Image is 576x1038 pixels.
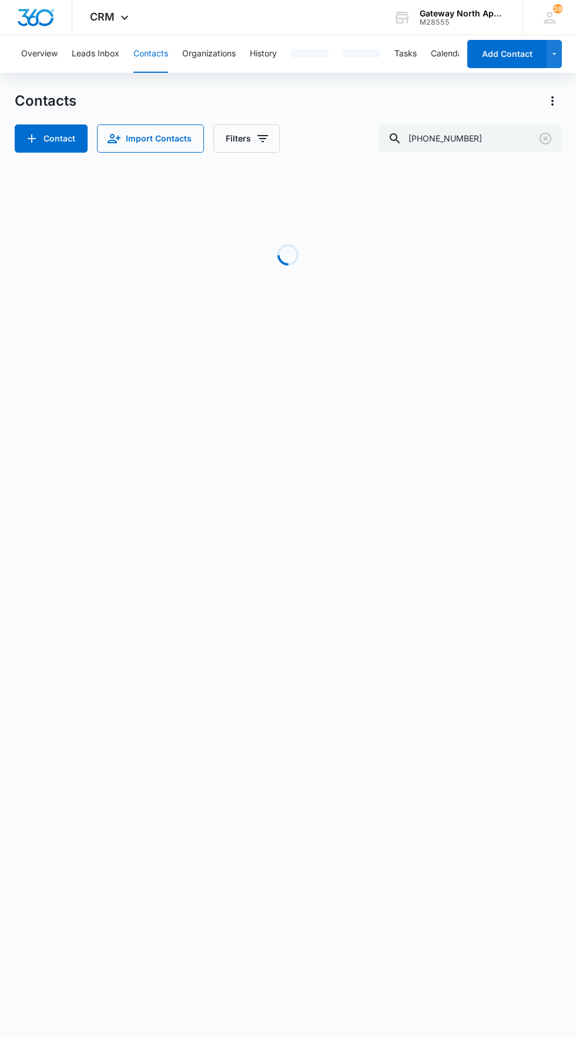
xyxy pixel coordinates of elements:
button: Leads Inbox [72,35,119,73]
button: History [250,35,277,73]
div: notifications count [553,4,562,14]
button: Overview [21,35,58,73]
h1: Contacts [15,92,76,110]
button: Add Contact [467,40,547,68]
span: CRM [90,11,115,23]
span: 19 [553,4,562,14]
button: Contacts [133,35,168,73]
button: Organizations [182,35,236,73]
button: Add Contact [15,124,88,153]
button: Import Contacts [97,124,204,153]
div: account name [420,9,505,18]
div: account id [420,18,505,26]
button: Calendar [431,35,466,73]
button: Tasks [394,35,417,73]
button: Filters [213,124,280,153]
button: Clear [536,129,555,148]
input: Search Contacts [379,124,562,153]
button: Actions [543,92,562,110]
